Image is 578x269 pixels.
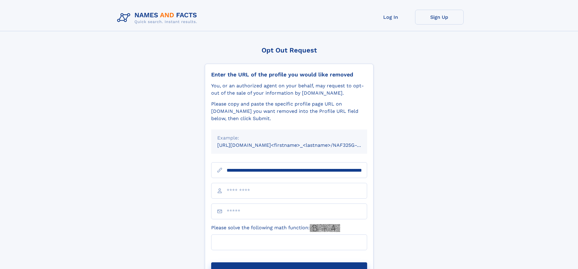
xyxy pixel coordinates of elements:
[205,46,374,54] div: Opt Out Request
[415,10,464,25] a: Sign Up
[211,82,367,97] div: You, or an authorized agent on your behalf, may request to opt-out of the sale of your informatio...
[367,10,415,25] a: Log In
[115,10,202,26] img: Logo Names and Facts
[211,224,340,232] label: Please solve the following math function:
[211,100,367,122] div: Please copy and paste the specific profile page URL on [DOMAIN_NAME] you want removed into the Pr...
[217,134,361,142] div: Example:
[211,71,367,78] div: Enter the URL of the profile you would like removed
[217,142,379,148] small: [URL][DOMAIN_NAME]<firstname>_<lastname>/NAF325G-xxxxxxxx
